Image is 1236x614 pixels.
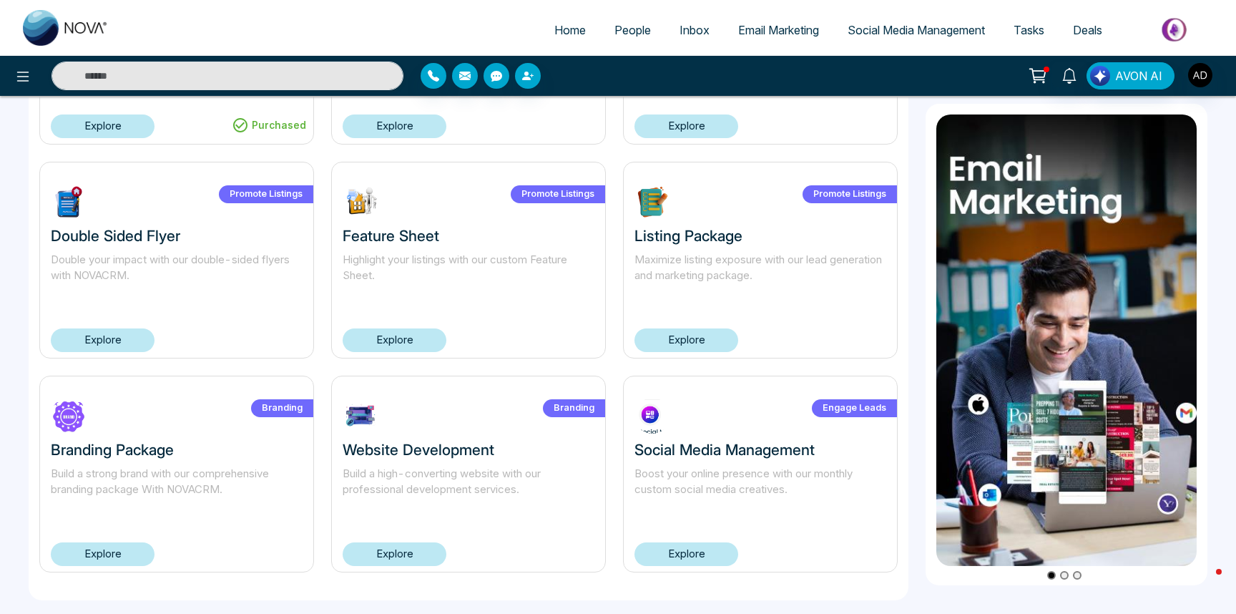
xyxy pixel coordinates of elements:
[23,10,109,46] img: Nova CRM Logo
[51,114,154,138] a: Explore
[1115,67,1162,84] span: AVON AI
[738,23,819,37] span: Email Marketing
[936,114,1197,566] img: item1.png
[51,227,303,245] h3: Double Sided Flyer
[1087,62,1174,89] button: AVON AI
[1047,572,1056,580] button: Go to slide 1
[634,328,738,352] a: Explore
[634,227,886,245] h3: Listing Package
[999,16,1059,44] a: Tasks
[614,23,651,37] span: People
[343,398,378,434] img: SW3NV1730301756.jpg
[634,398,670,434] img: xBhNT1730301685.jpg
[540,16,600,44] a: Home
[343,328,446,352] a: Explore
[812,399,897,417] label: Engage Leads
[833,16,999,44] a: Social Media Management
[51,184,87,220] img: ZHOM21730738815.jpg
[51,542,154,566] a: Explore
[1060,572,1069,580] button: Go to slide 2
[51,252,303,301] p: Double your impact with our double-sided flyers with NOVACRM.
[343,441,594,459] h3: Website Development
[634,466,886,515] p: Boost your online presence with our monthly custom social media creatives.
[665,16,724,44] a: Inbox
[634,542,738,566] a: Explore
[634,252,886,301] p: Maximize listing exposure with our lead generation and marketing package.
[600,16,665,44] a: People
[225,114,313,137] div: Purchased
[803,185,897,203] label: Promote Listings
[1187,565,1222,600] iframe: Intercom live chat
[1073,572,1081,580] button: Go to slide 3
[51,328,154,352] a: Explore
[680,23,710,37] span: Inbox
[343,227,594,245] h3: Feature Sheet
[51,441,303,459] h3: Branding Package
[343,184,378,220] img: D2hWS1730737368.jpg
[1124,14,1227,46] img: Market-place.gif
[251,399,313,417] label: Branding
[1073,23,1102,37] span: Deals
[511,185,605,203] label: Promote Listings
[343,114,446,138] a: Explore
[343,466,594,515] p: Build a high-converting website with our professional development services.
[51,466,303,515] p: Build a strong brand with our comprehensive branding package With NOVACRM.
[848,23,985,37] span: Social Media Management
[724,16,833,44] a: Email Marketing
[634,184,670,220] img: 2AeAQ1730737045.jpg
[543,399,605,417] label: Branding
[634,114,738,138] a: Explore
[51,398,87,434] img: 2AD8I1730320587.jpg
[1090,66,1110,86] img: Lead Flow
[219,185,313,203] label: Promote Listings
[343,542,446,566] a: Explore
[1014,23,1044,37] span: Tasks
[1059,16,1117,44] a: Deals
[634,441,886,459] h3: Social Media Management
[554,23,586,37] span: Home
[1188,63,1212,87] img: User Avatar
[343,252,594,301] p: Highlight your listings with our custom Feature Sheet.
